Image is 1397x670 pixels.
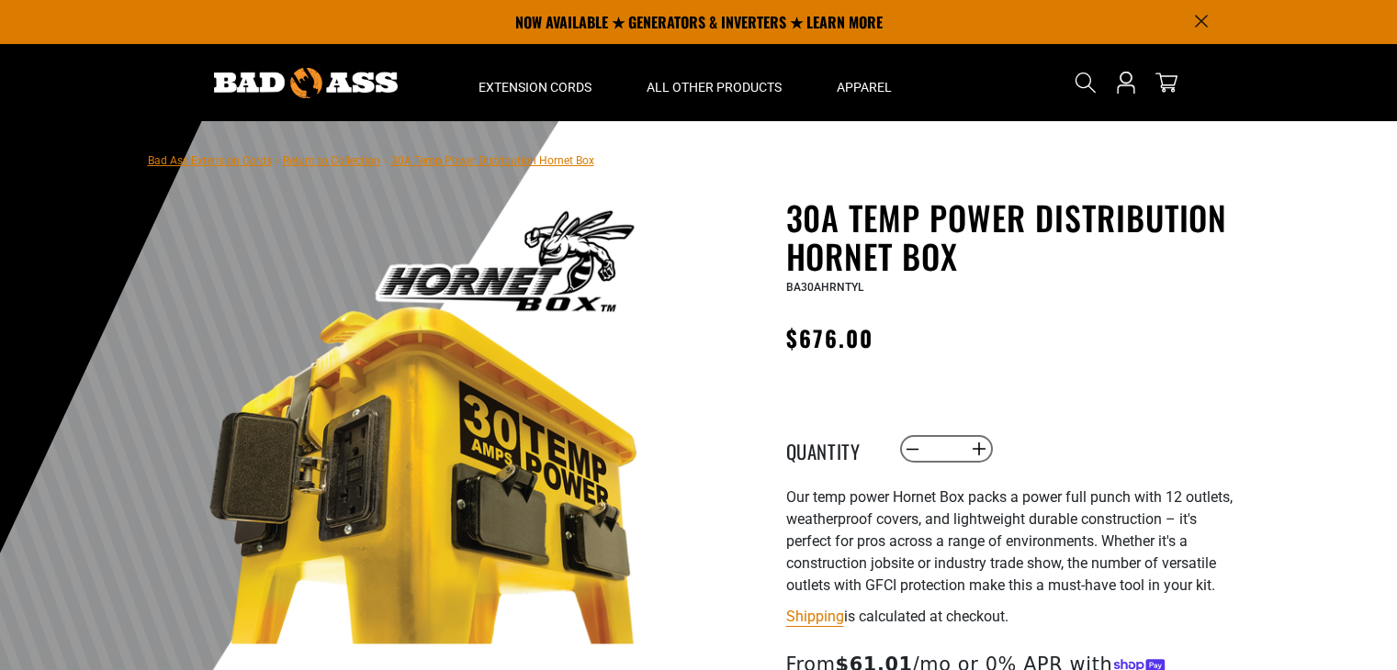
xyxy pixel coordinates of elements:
img: Bad Ass Extension Cords [214,68,398,98]
a: Shipping [786,608,844,625]
summary: All Other Products [619,44,809,121]
span: $676.00 [786,321,874,354]
summary: Apparel [809,44,919,121]
span: › [384,154,388,167]
a: Bad Ass Extension Cords [148,154,272,167]
div: is calculated at checkout. [786,604,1236,629]
span: Apparel [837,79,892,95]
span: Our temp power Hornet Box packs a power full punch with 12 outlets, weatherproof covers, and ligh... [786,488,1233,594]
summary: Extension Cords [451,44,619,121]
label: Quantity [786,437,878,461]
summary: Search [1071,68,1100,97]
span: › [276,154,279,167]
span: BA30AHRNTYL [786,281,863,294]
nav: breadcrumbs [148,149,594,171]
span: Extension Cords [479,79,591,95]
span: 30A Temp Power Distribution Hornet Box [391,154,594,167]
span: All Other Products [647,79,782,95]
a: Return to Collection [283,154,380,167]
h1: 30A Temp Power Distribution Hornet Box [786,198,1236,275]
